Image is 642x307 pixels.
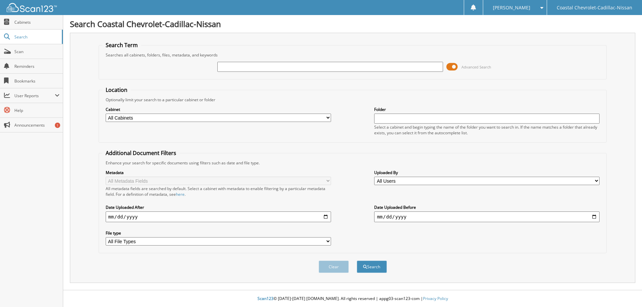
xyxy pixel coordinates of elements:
[374,124,600,136] div: Select a cabinet and begin typing the name of the folder you want to search in. If the name match...
[319,261,349,273] button: Clear
[374,204,600,210] label: Date Uploaded Before
[14,108,60,113] span: Help
[14,63,60,69] span: Reminders
[14,19,60,25] span: Cabinets
[14,34,59,40] span: Search
[106,107,331,112] label: Cabinet
[102,52,603,58] div: Searches all cabinets, folders, files, metadata, and keywords
[63,291,642,307] div: © [DATE]-[DATE] [DOMAIN_NAME]. All rights reserved | appg03-scan123-com |
[106,186,331,197] div: All metadata fields are searched by default. Select a cabinet with metadata to enable filtering b...
[106,204,331,210] label: Date Uploaded After
[102,86,131,94] legend: Location
[14,78,60,84] span: Bookmarks
[461,64,491,69] span: Advanced Search
[374,107,600,112] label: Folder
[357,261,387,273] button: Search
[102,41,141,49] legend: Search Term
[106,230,331,236] label: File type
[102,149,180,157] legend: Additional Document Filters
[176,191,185,197] a: here
[102,97,603,103] div: Optionally limit your search to a particular cabinet or folder
[423,296,448,301] a: Privacy Policy
[7,3,57,12] img: scan123-logo-white.svg
[374,170,600,175] label: Uploaded By
[14,49,60,54] span: Scan
[55,123,60,128] div: 1
[14,122,60,128] span: Announcements
[14,93,55,99] span: User Reports
[106,211,331,222] input: start
[257,296,274,301] span: Scan123
[70,18,635,29] h1: Search Coastal Chevrolet-Cadillac-Nissan
[102,160,603,166] div: Enhance your search for specific documents using filters such as date and file type.
[374,211,600,222] input: end
[493,6,530,10] span: [PERSON_NAME]
[106,170,331,175] label: Metadata
[557,6,632,10] span: Coastal Chevrolet-Cadillac-Nissan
